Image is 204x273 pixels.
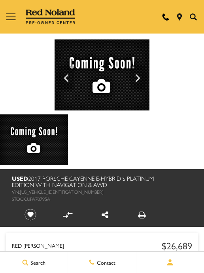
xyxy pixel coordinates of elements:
[55,39,149,112] img: Used 2017 Black Porsche S Platinum Edition image 1
[95,258,115,266] span: Contact
[62,209,74,221] button: Compare vehicle
[186,13,200,21] button: Open the inventory search
[12,175,157,188] h1: 2017 Porsche Cayenne E-Hybrid S Platinum Edition With Navigation & AWD
[12,241,162,249] span: Red [PERSON_NAME]
[162,239,192,252] span: $26,689
[28,258,45,266] span: Search
[20,188,104,195] span: [US_VEHICLE_IDENTIFICATION_NUMBER]
[12,188,20,195] span: VIN:
[138,209,146,220] a: Print this Used 2017 Porsche Cayenne E-Hybrid S Platinum Edition With Navigation & AWD
[136,252,204,272] button: user-profile-menu
[22,208,39,221] button: Save vehicle
[26,9,76,25] img: Red Noland Pre-Owned
[26,12,76,20] a: Red Noland Pre-Owned
[12,195,27,202] span: Stock:
[12,174,28,182] strong: Used
[102,209,108,220] a: Share this Used 2017 Porsche Cayenne E-Hybrid S Platinum Edition With Navigation & AWD
[27,195,50,202] span: UPA70795A
[162,13,169,21] a: Call Red Noland Pre-Owned
[12,239,192,252] a: Red [PERSON_NAME] $26,689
